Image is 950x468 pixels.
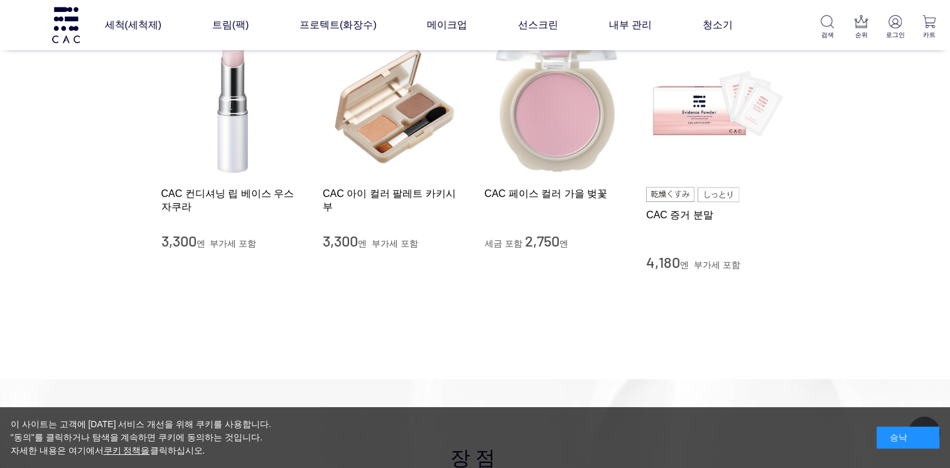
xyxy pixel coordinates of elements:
div: 승낙 [877,427,939,449]
p: 카트 [918,30,940,40]
a: 프로텍트(화장수) [300,8,377,43]
img: 건조함과 칙칙함 [646,187,694,202]
a: 내부 관리 [608,8,651,43]
p: 순위 [850,30,872,40]
a: CAC 증거 분말 [646,208,789,221]
p: 검색 [816,30,838,40]
span: 엔 [680,260,689,270]
span: 엔 [559,238,568,248]
span: 포함 [505,238,522,248]
a: 선스크린 [518,8,558,43]
span: 부가세 포함 [694,260,740,270]
span: 부가세 포함 [210,238,256,248]
span: 엔 [358,238,367,248]
img: CAC 페이스 컬러 가을 벚꽃 [485,35,628,178]
span: 3,300 [161,231,197,250]
span: 부가세 포함 [372,238,418,248]
img: CAC 컨디셔닝 립 베이스 우스자쿠라 [161,35,305,178]
img: CAC 아이 컬러 팔레트 카키시부 [323,35,466,178]
font: 이 사이트는 고객에 [DATE] 서비스 개선을 위해 쿠키를 사용합니다. "동의"를 클릭하거나 탐색을 계속하면 쿠키에 동의하는 것입니다. 자세한 내용은 여기에서 클릭하십시오. [11,419,271,455]
img: CAC 증거 분말 [646,35,789,178]
a: 세척(세척제) [104,8,161,43]
span: 엔 [197,238,205,248]
a: 순위 [850,15,872,40]
a: 검색 [816,15,838,40]
a: 메이크업 [427,8,467,43]
span: 4,180 [646,253,680,271]
a: 카트 [918,15,940,40]
a: 청소기 [702,8,732,43]
font: 세금 [485,238,568,248]
a: 로그인 [884,15,906,40]
img: 축축한 [698,187,739,202]
span: 3,300 [323,231,358,250]
span: 2,750 [524,231,559,250]
img: 로고 [50,7,82,43]
a: CAC 컨디셔닝 립 베이스 우스자쿠라 [161,187,305,214]
a: 트림(팩) [212,8,249,43]
a: CAC 아이 컬러 팔레트 카키시부 [323,187,466,214]
p: 로그인 [884,30,906,40]
a: 쿠키 정책을 [104,445,150,455]
a: CAC 페이스 컬러 가을 벚꽃 [485,187,628,200]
